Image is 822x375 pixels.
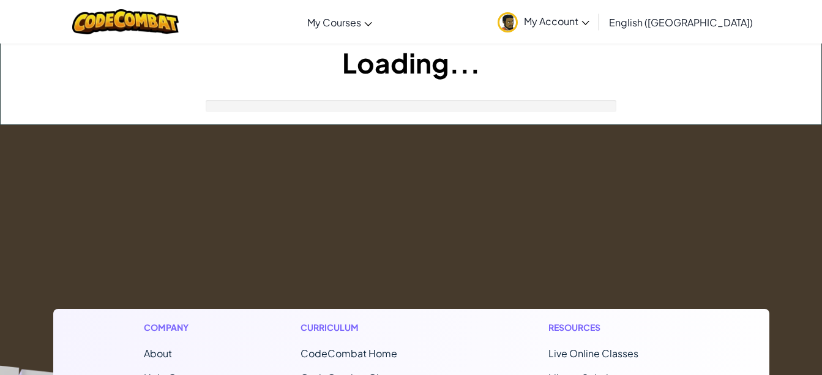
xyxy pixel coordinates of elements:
[301,347,397,360] span: CodeCombat Home
[548,321,679,334] h1: Resources
[491,2,596,41] a: My Account
[307,16,361,29] span: My Courses
[548,347,638,360] a: Live Online Classes
[609,16,753,29] span: English ([GEOGRAPHIC_DATA])
[72,9,179,34] img: CodeCombat logo
[1,44,821,81] h1: Loading...
[301,6,378,39] a: My Courses
[144,321,201,334] h1: Company
[603,6,759,39] a: English ([GEOGRAPHIC_DATA])
[498,12,518,32] img: avatar
[301,321,449,334] h1: Curriculum
[524,15,589,28] span: My Account
[144,347,172,360] a: About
